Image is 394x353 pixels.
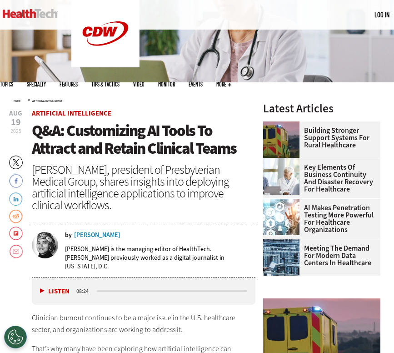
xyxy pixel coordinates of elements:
a: AI Makes Penetration Testing More Powerful for Healthcare Organizations [263,204,375,233]
a: CDW [71,60,140,70]
a: Log in [374,10,389,19]
div: » [14,96,255,103]
button: Open Preferences [4,326,27,348]
p: [PERSON_NAME] is the managing editor of HealthTech. [PERSON_NAME] previously worked as a digital ... [65,245,255,271]
div: duration [75,287,95,295]
img: incident response team discusses around a table [263,158,299,195]
img: Home [3,9,58,18]
span: Aug [9,110,22,117]
a: Artificial Intelligence [32,99,62,103]
a: Meeting the Demand for Modern Data Centers in Healthcare [263,245,375,267]
a: Events [189,81,203,87]
img: engineer with laptop overlooking data center [263,239,299,276]
a: Features [60,81,78,87]
div: [PERSON_NAME], president of Presbyterian Medical Group, shares insights into deploying artificial... [32,164,255,211]
a: Tips & Tactics [91,81,120,87]
span: Specialty [27,81,46,87]
span: by [65,232,72,238]
a: Home [14,99,20,103]
a: incident response team discusses around a table [263,158,304,166]
span: 19 [9,118,22,127]
button: Listen [40,288,70,295]
img: ambulance driving down country road at sunset [263,121,299,158]
a: Building Stronger Support Systems for Rural Healthcare [263,127,375,149]
div: User menu [374,10,389,20]
img: Healthcare and hacking concept [263,199,299,235]
h3: Latest Articles [263,103,380,114]
a: [PERSON_NAME] [74,232,120,238]
div: media player [32,277,255,305]
a: ambulance driving down country road at sunset [263,121,304,129]
a: Healthcare and hacking concept [263,199,304,206]
p: Clinician burnout continues to be a major issue in the U.S. healthcare sector, and organizations ... [32,312,255,335]
a: Video [133,81,145,87]
span: Q&A: Customizing AI Tools To Attract and Retain Clinical Teams [32,120,236,159]
a: Key Elements of Business Continuity and Disaster Recovery for Healthcare [263,164,375,193]
a: engineer with laptop overlooking data center [263,239,304,247]
div: Cookies Settings [4,326,27,348]
a: MonITor [158,81,175,87]
img: Teta-Alim [32,232,58,258]
a: Artificial Intelligence [32,109,111,118]
span: 2025 [10,127,21,135]
span: More [216,81,231,87]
